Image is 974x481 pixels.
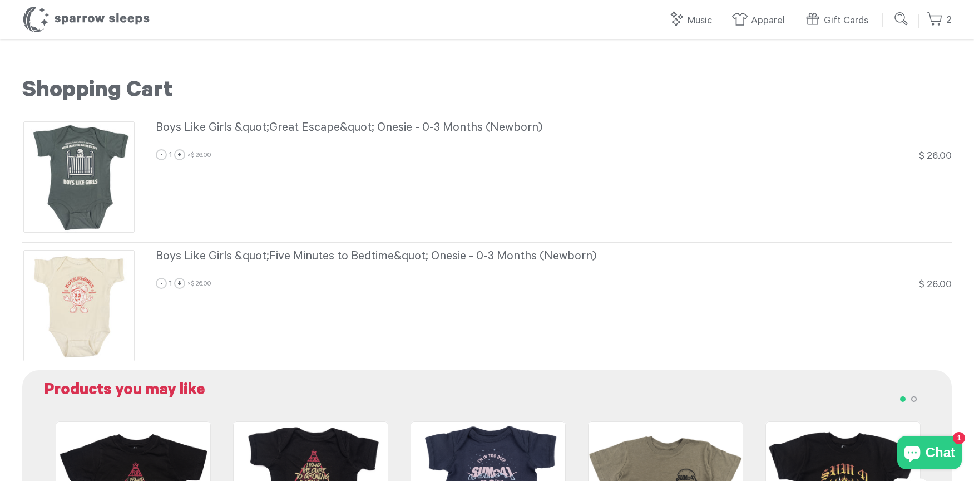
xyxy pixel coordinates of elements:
[156,278,167,289] a: -
[894,436,965,472] inbox-online-store-chat: Shopify online store chat
[804,9,874,33] a: Gift Cards
[668,9,718,33] a: Music
[187,153,211,160] span: ×
[169,280,172,289] span: 1
[22,6,150,33] h1: Sparrow Sleeps
[22,78,952,106] h1: Shopping Cart
[191,281,211,288] span: $ 26.00
[174,278,185,289] a: +
[896,392,907,404] button: 1 of 2
[731,9,790,33] a: Apparel
[919,149,952,165] div: $ 26.00
[891,8,913,30] input: Submit
[174,149,185,160] a: +
[156,122,543,135] span: Boys Like Girls &quot;Great Escape&quot; Onesie - 0-3 Months (Newborn)
[191,153,211,160] span: $ 26.00
[919,278,952,293] div: $ 26.00
[156,248,952,267] a: Boys Like Girls &quot;Five Minutes to Bedtime&quot; Onesie - 0-3 Months (Newborn)
[45,381,941,402] h2: Products you may like
[156,251,597,264] span: Boys Like Girls &quot;Five Minutes to Bedtime&quot; Onesie - 0-3 Months (Newborn)
[927,8,952,32] a: 2
[169,151,172,160] span: 1
[156,120,952,139] a: Boys Like Girls &quot;Great Escape&quot; Onesie - 0-3 Months (Newborn)
[156,149,167,160] a: -
[907,392,918,404] button: 2 of 2
[187,281,211,288] span: ×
